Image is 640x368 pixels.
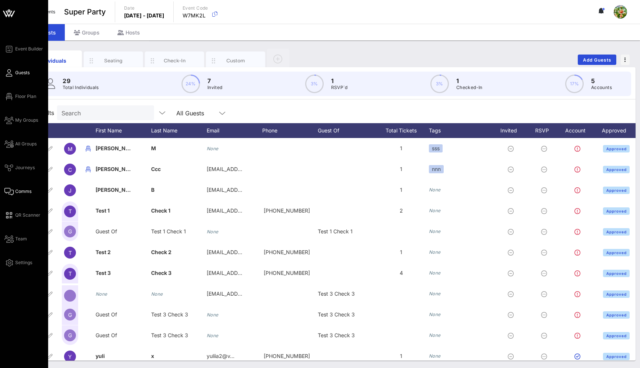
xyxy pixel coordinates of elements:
[4,45,43,53] a: Event Builder
[151,311,188,318] span: Test 3 Check 3
[606,167,626,172] span: Approved
[15,46,43,52] span: Event Builder
[63,76,99,85] p: 29
[68,146,73,152] span: M
[15,212,40,218] span: QR Scanner
[583,57,612,63] span: Add Guests
[4,92,36,101] a: Floor Plan
[63,84,99,91] p: Total Individuals
[4,163,35,172] a: Journeys
[606,230,626,234] span: Approved
[68,228,72,234] span: G
[96,311,117,318] span: Guest Of
[429,165,444,173] div: nnn
[96,353,105,359] span: yuli
[429,123,492,138] div: Tags
[429,312,441,317] i: None
[429,249,441,255] i: None
[15,164,35,171] span: Journeys
[429,208,441,213] i: None
[4,211,40,220] a: QR Scanner
[264,249,310,255] span: +12029674478
[96,145,139,151] span: [PERSON_NAME]
[96,270,111,276] span: Test 3
[603,353,630,360] button: Approved
[207,123,262,138] div: Email
[603,270,630,277] button: Approved
[207,229,219,234] i: None
[151,187,154,193] span: B
[318,221,373,242] div: Test 1 Check 1
[603,166,630,173] button: Approved
[68,167,72,173] span: C
[429,229,441,234] i: None
[96,249,111,255] span: Test 2
[559,123,599,138] div: Account
[4,258,32,267] a: Settings
[207,207,296,214] span: [EMAIL_ADDRESS][DOMAIN_NAME]
[264,270,310,276] span: +12014222656
[36,57,69,65] div: Individuals
[4,139,37,148] a: All Groups
[429,270,441,276] i: None
[69,187,71,194] span: J
[591,76,612,85] p: 5
[151,291,163,297] i: None
[429,353,441,359] i: None
[429,144,443,152] div: sss
[262,123,318,138] div: Phone
[603,290,630,298] button: Approved
[331,76,348,85] p: 1
[533,123,559,138] div: RSVP
[373,200,429,221] div: 2
[15,236,27,242] span: Team
[578,55,616,65] button: Add Guests
[151,228,186,234] span: Test 1 Check 1
[606,271,626,276] span: Approved
[318,304,373,325] div: Test 3 Check 3
[151,207,170,214] span: Check 1
[429,332,441,338] i: None
[207,290,296,297] span: [EMAIL_ADDRESS][DOMAIN_NAME]
[318,325,373,346] div: Test 3 Check 3
[96,123,151,138] div: First Name
[492,123,533,138] div: Invited
[96,332,117,338] span: Guest Of
[69,250,72,256] span: T
[373,242,429,263] div: 1
[599,123,636,138] div: Approved
[151,166,161,172] span: Ccc
[603,332,630,339] button: Approved
[96,166,139,172] span: [PERSON_NAME]
[207,76,223,85] p: 7
[68,332,72,338] span: G
[151,332,188,338] span: Test 3 Check 3
[15,188,31,195] span: Comms
[606,147,626,151] span: Approved
[69,270,72,277] span: T
[606,292,626,296] span: Approved
[96,228,117,234] span: Guest Of
[606,250,626,255] span: Approved
[603,207,630,215] button: Approved
[109,24,149,41] div: Hosts
[15,259,32,266] span: Settings
[69,208,72,214] span: T
[603,145,630,152] button: Approved
[151,145,156,151] span: M
[207,333,219,338] i: None
[96,291,107,297] i: None
[373,263,429,283] div: 4
[207,187,296,193] span: [EMAIL_ADDRESS][DOMAIN_NAME]
[207,166,296,172] span: [EMAIL_ADDRESS][DOMAIN_NAME]
[97,57,130,64] div: Seating
[603,228,630,236] button: Approved
[4,234,27,243] a: Team
[603,187,630,194] button: Approved
[124,4,164,12] p: Date
[4,116,38,125] a: My Groups
[606,209,626,213] span: Approved
[606,313,626,317] span: Approved
[15,93,36,100] span: Floor Plan
[207,312,219,318] i: None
